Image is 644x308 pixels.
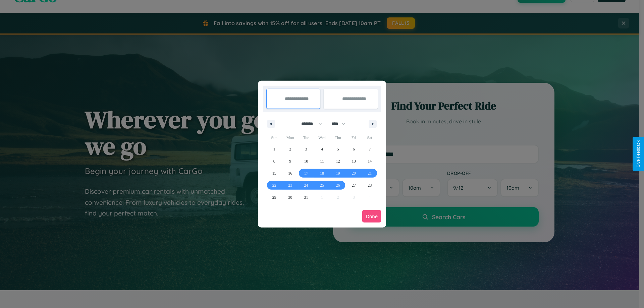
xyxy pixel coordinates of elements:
button: 4 [314,143,330,155]
span: 31 [304,191,308,203]
button: 22 [266,179,282,191]
button: 11 [314,155,330,167]
button: 8 [266,155,282,167]
button: 23 [282,179,298,191]
button: 21 [362,167,378,179]
button: 6 [346,143,362,155]
span: 16 [288,167,292,179]
button: 7 [362,143,378,155]
button: 16 [282,167,298,179]
span: 12 [336,155,340,167]
span: 6 [353,143,355,155]
button: 15 [266,167,282,179]
span: Fri [346,132,362,143]
span: 23 [288,179,292,191]
span: 2 [289,143,291,155]
div: Give Feedback [636,140,641,168]
span: 8 [273,155,275,167]
button: 12 [330,155,346,167]
span: 26 [336,179,340,191]
button: 26 [330,179,346,191]
span: 5 [337,143,339,155]
button: 28 [362,179,378,191]
button: 31 [298,191,314,203]
button: 19 [330,167,346,179]
button: 5 [330,143,346,155]
span: 22 [272,179,276,191]
span: 3 [305,143,307,155]
button: 20 [346,167,362,179]
span: 30 [288,191,292,203]
span: Mon [282,132,298,143]
button: 3 [298,143,314,155]
button: 27 [346,179,362,191]
span: 19 [336,167,340,179]
button: 9 [282,155,298,167]
span: 28 [368,179,372,191]
span: 15 [272,167,276,179]
span: 10 [304,155,308,167]
span: Sun [266,132,282,143]
span: Tue [298,132,314,143]
span: 20 [352,167,356,179]
span: 13 [352,155,356,167]
span: 18 [320,167,324,179]
button: 14 [362,155,378,167]
span: 21 [368,167,372,179]
span: Sat [362,132,378,143]
span: Wed [314,132,330,143]
span: 25 [320,179,324,191]
button: 2 [282,143,298,155]
button: 24 [298,179,314,191]
span: 29 [272,191,276,203]
button: 13 [346,155,362,167]
button: 29 [266,191,282,203]
span: 17 [304,167,308,179]
span: 1 [273,143,275,155]
span: 9 [289,155,291,167]
button: 10 [298,155,314,167]
span: 7 [369,143,371,155]
span: 4 [321,143,323,155]
button: Done [362,210,381,223]
button: 17 [298,167,314,179]
button: 1 [266,143,282,155]
span: 14 [368,155,372,167]
span: 11 [320,155,324,167]
button: 18 [314,167,330,179]
span: 27 [352,179,356,191]
button: 25 [314,179,330,191]
span: Thu [330,132,346,143]
button: 30 [282,191,298,203]
span: 24 [304,179,308,191]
